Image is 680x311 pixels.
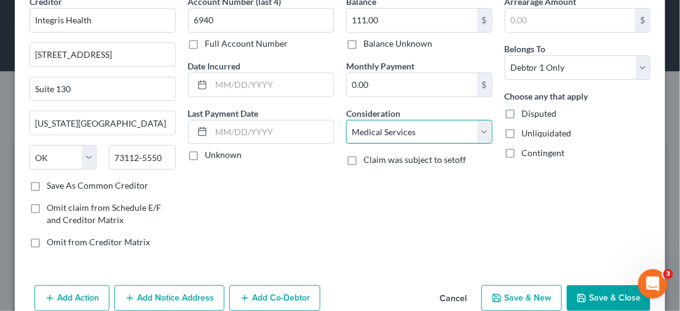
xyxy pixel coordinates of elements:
[505,44,546,54] span: Belongs To
[34,285,109,311] button: Add Action
[188,8,334,33] input: XXXX
[522,128,572,138] span: Unliquidated
[109,145,176,170] input: Enter zip...
[663,269,673,279] span: 3
[638,269,668,299] iframe: Intercom live chat
[346,107,400,120] label: Consideration
[212,120,334,144] input: MM/DD/YYYY
[522,148,565,158] span: Contingent
[505,9,636,32] input: 0.00
[212,73,334,96] input: MM/DD/YYYY
[229,285,320,311] button: Add Co-Debtor
[347,9,477,32] input: 0.00
[188,107,259,120] label: Last Payment Date
[477,73,492,96] div: $
[205,37,288,50] label: Full Account Number
[347,73,477,96] input: 0.00
[635,9,650,32] div: $
[346,60,414,73] label: Monthly Payment
[505,90,588,103] label: Choose any that apply
[363,154,466,165] span: Claim was subject to setoff
[30,8,176,33] input: Search creditor by name...
[114,285,224,311] button: Add Notice Address
[188,60,241,73] label: Date Incurred
[567,285,650,311] button: Save & Close
[47,202,161,225] span: Omit claim from Schedule E/F and Creditor Matrix
[522,108,557,119] span: Disputed
[30,43,175,66] input: Enter address...
[30,111,175,135] input: Enter city...
[477,9,492,32] div: $
[47,237,150,247] span: Omit from Creditor Matrix
[205,149,242,161] label: Unknown
[47,179,148,192] label: Save As Common Creditor
[30,77,175,101] input: Apt, Suite, etc...
[481,285,562,311] button: Save & New
[363,37,432,50] label: Balance Unknown
[430,286,476,311] button: Cancel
